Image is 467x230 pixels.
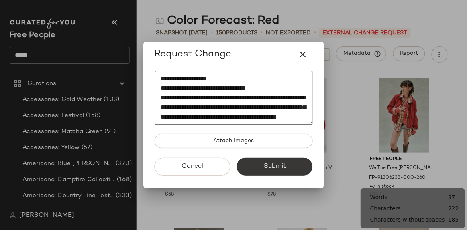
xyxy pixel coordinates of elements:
[263,163,286,170] span: Submit
[155,48,232,61] span: Request Change
[181,163,203,170] span: Cancel
[213,138,254,144] span: Attach images
[155,134,313,148] button: Attach images
[237,158,313,176] button: Submit
[155,158,230,176] button: Cancel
